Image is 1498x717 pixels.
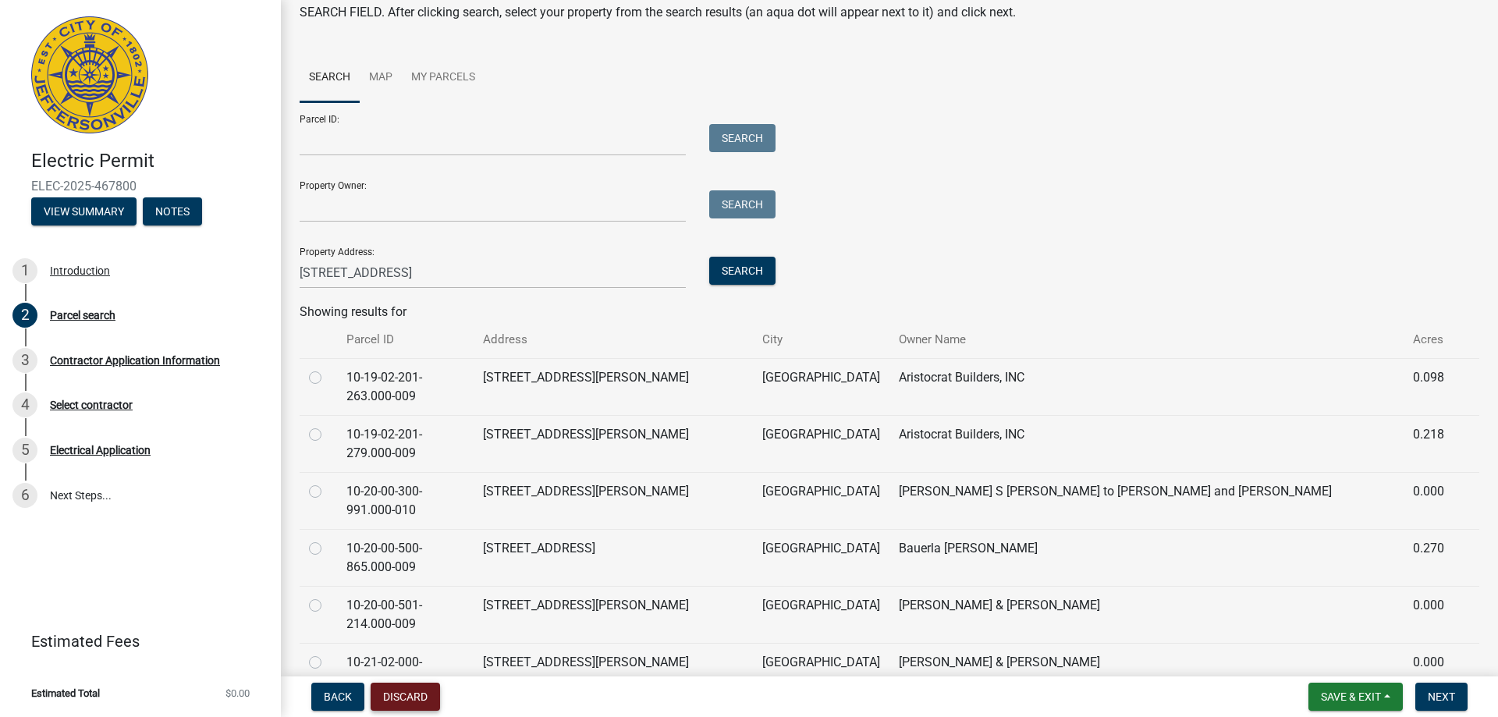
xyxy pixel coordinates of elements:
[300,53,360,103] a: Search
[360,53,402,103] a: Map
[889,358,1404,415] td: Aristocrat Builders, INC
[753,643,889,700] td: [GEOGRAPHIC_DATA]
[753,586,889,643] td: [GEOGRAPHIC_DATA]
[474,358,752,415] td: [STREET_ADDRESS][PERSON_NAME]
[12,626,256,657] a: Estimated Fees
[1428,690,1455,703] span: Next
[31,197,137,225] button: View Summary
[337,321,474,358] th: Parcel ID
[12,348,37,373] div: 3
[1415,683,1468,711] button: Next
[337,472,474,529] td: 10-20-00-300-991.000-010
[300,303,1479,321] div: Showing results for
[402,53,485,103] a: My Parcels
[709,190,776,218] button: Search
[12,438,37,463] div: 5
[889,415,1404,472] td: Aristocrat Builders, INC
[889,321,1404,358] th: Owner Name
[1308,683,1403,711] button: Save & Exit
[474,472,752,529] td: [STREET_ADDRESS][PERSON_NAME]
[1404,358,1461,415] td: 0.098
[1404,529,1461,586] td: 0.270
[753,472,889,529] td: [GEOGRAPHIC_DATA]
[1404,643,1461,700] td: 0.000
[337,643,474,700] td: 10-21-02-000-205.000-009
[31,16,148,133] img: City of Jeffersonville, Indiana
[337,586,474,643] td: 10-20-00-501-214.000-009
[50,355,220,366] div: Contractor Application Information
[1404,321,1461,358] th: Acres
[1404,586,1461,643] td: 0.000
[225,688,250,698] span: $0.00
[31,206,137,218] wm-modal-confirm: Summary
[709,257,776,285] button: Search
[337,529,474,586] td: 10-20-00-500-865.000-009
[889,586,1404,643] td: [PERSON_NAME] & [PERSON_NAME]
[709,124,776,152] button: Search
[474,643,752,700] td: [STREET_ADDRESS][PERSON_NAME]
[1321,690,1381,703] span: Save & Exit
[474,415,752,472] td: [STREET_ADDRESS][PERSON_NAME]
[474,586,752,643] td: [STREET_ADDRESS][PERSON_NAME]
[337,358,474,415] td: 10-19-02-201-263.000-009
[1404,415,1461,472] td: 0.218
[12,258,37,283] div: 1
[889,472,1404,529] td: [PERSON_NAME] S [PERSON_NAME] to [PERSON_NAME] and [PERSON_NAME]
[889,643,1404,700] td: [PERSON_NAME] & [PERSON_NAME]
[31,150,268,172] h4: Electric Permit
[12,483,37,508] div: 6
[474,321,752,358] th: Address
[50,399,133,410] div: Select contractor
[337,415,474,472] td: 10-19-02-201-279.000-009
[324,690,352,703] span: Back
[31,179,250,193] span: ELEC-2025-467800
[753,358,889,415] td: [GEOGRAPHIC_DATA]
[143,197,202,225] button: Notes
[753,529,889,586] td: [GEOGRAPHIC_DATA]
[12,303,37,328] div: 2
[50,445,151,456] div: Electrical Application
[50,265,110,276] div: Introduction
[889,529,1404,586] td: Bauerla [PERSON_NAME]
[474,529,752,586] td: [STREET_ADDRESS]
[371,683,440,711] button: Discard
[12,392,37,417] div: 4
[50,310,115,321] div: Parcel search
[311,683,364,711] button: Back
[1404,472,1461,529] td: 0.000
[753,321,889,358] th: City
[31,688,100,698] span: Estimated Total
[143,206,202,218] wm-modal-confirm: Notes
[753,415,889,472] td: [GEOGRAPHIC_DATA]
